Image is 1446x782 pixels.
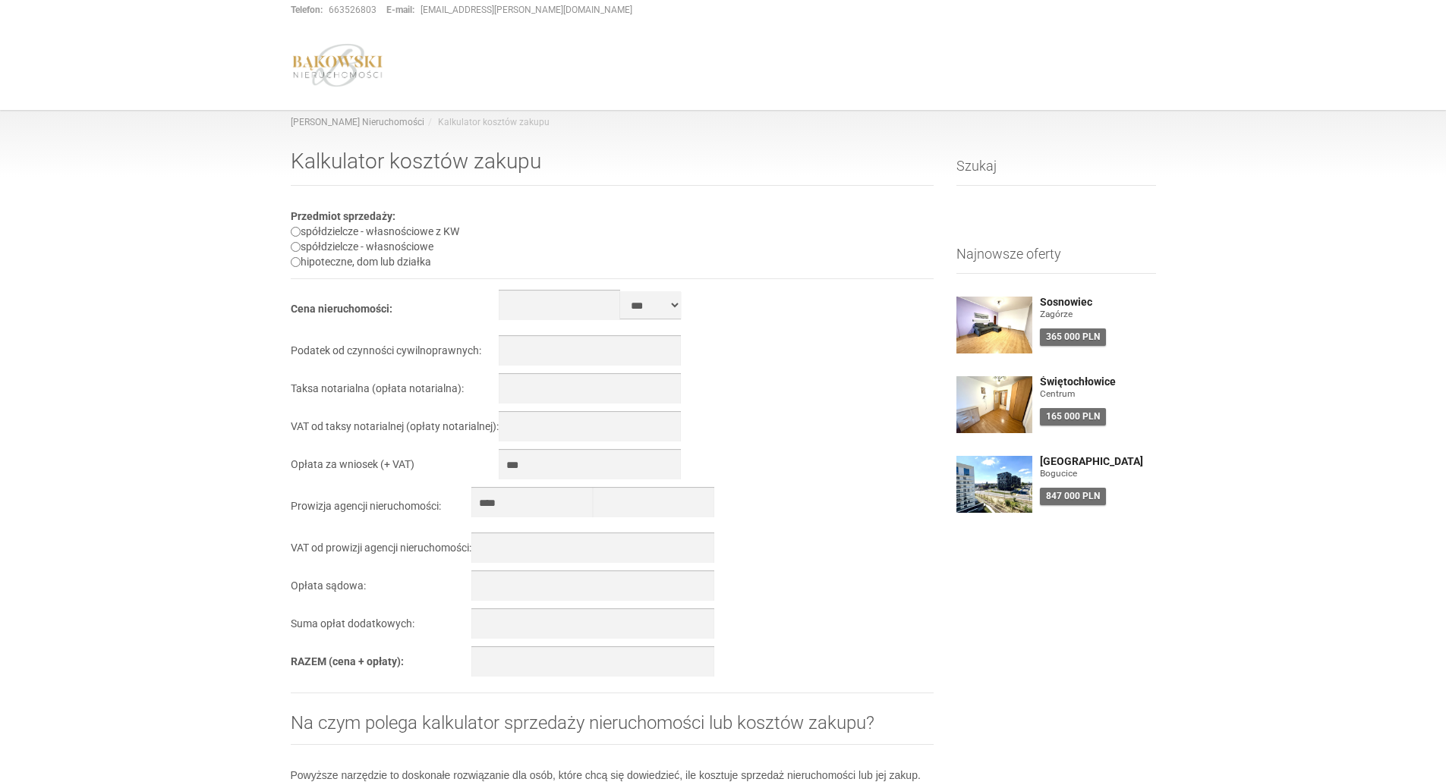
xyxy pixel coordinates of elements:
[291,335,499,373] td: Podatek od czynności cywilnoprawnych:
[291,227,301,237] input: spółdzielcze - własnościowe z KW
[291,5,323,15] strong: Telefon:
[291,117,424,127] a: [PERSON_NAME] Nieruchomości
[329,5,376,15] a: 663526803
[291,242,301,252] input: spółdzielcze - własnościowe
[421,5,632,15] a: [EMAIL_ADDRESS][PERSON_NAME][DOMAIN_NAME]
[424,116,550,129] li: Kalkulator kosztów zakupu
[291,655,404,667] b: RAZEM (cena + opłaty):
[1040,467,1156,480] figure: Bogucice
[291,487,471,532] td: Prowizja agencji nieruchomości:
[1040,376,1156,388] a: Świętochłowice
[1040,297,1156,308] a: Sosnowiec
[291,43,385,87] img: logo
[291,449,499,487] td: Opłata za wniosek (+ VAT)
[1040,388,1156,400] figure: Centrum
[291,150,934,186] h1: Kalkulator kosztów zakupu
[386,5,414,15] strong: E-mail:
[1040,456,1156,467] a: [GEOGRAPHIC_DATA]
[1040,328,1106,346] div: 365 000 PLN
[291,257,301,267] input: hipoteczne, dom lub działka
[1040,408,1106,426] div: 165 000 PLN
[956,159,1156,186] h3: Szukaj
[956,247,1156,274] h3: Najnowsze oferty
[291,225,459,237] label: spółdzielcze - własnościowe z KW
[1040,308,1156,321] figure: Zagórze
[291,411,499,449] td: VAT od taksy notarialnej (opłaty notarialnej):
[291,608,471,646] td: Suma opłat dodatkowych:
[291,570,471,608] td: Opłata sądowa:
[291,256,431,268] label: hipoteczne, dom lub działka
[1040,488,1106,505] div: 847 000 PLN
[291,240,433,253] label: spółdzielcze - własnościowe
[291,210,395,222] b: Przedmiot sprzedaży:
[291,373,499,411] td: Taksa notarialna (opłata notarialna):
[291,713,934,745] h2: Na czym polega kalkulator sprzedaży nieruchomości lub kosztów zakupu?
[291,303,392,315] b: Cena nieruchomości:
[291,532,471,570] td: VAT od prowizji agencji nieruchomości:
